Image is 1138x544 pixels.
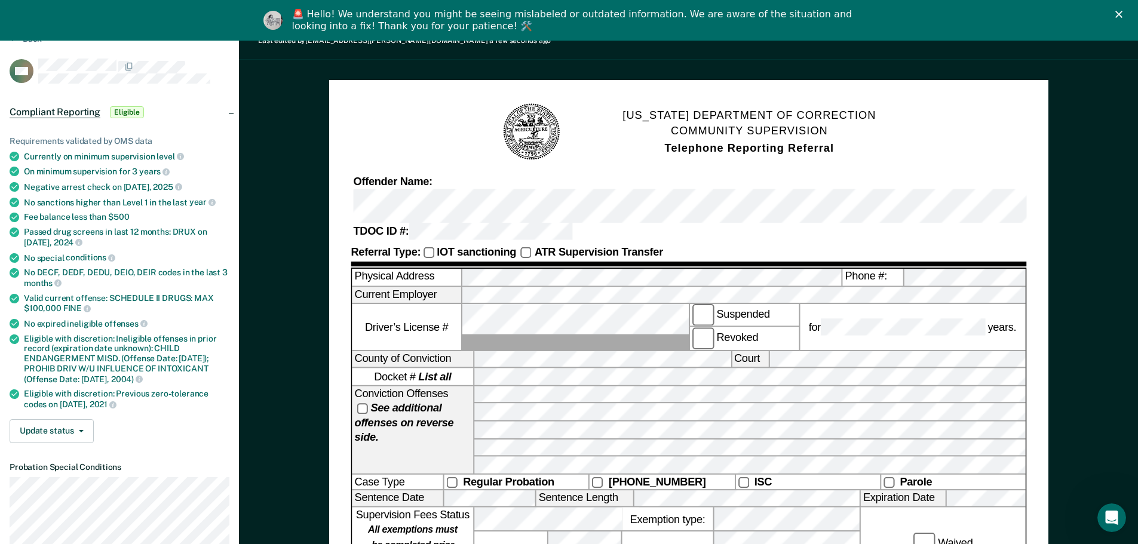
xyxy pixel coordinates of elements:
[24,253,229,263] div: No special
[374,369,451,383] span: Docket #
[842,269,903,285] label: Phone #:
[105,319,148,328] span: offenses
[463,475,554,487] strong: Regular Probation
[24,334,229,385] div: Eligible with discretion: Ineligible offenses in prior record (expiration date unknown): CHILD EN...
[10,106,100,118] span: Compliant Reporting
[1115,11,1127,18] div: Close
[54,238,82,247] span: 2024
[535,246,663,258] strong: ATR Supervision Transfer
[352,305,461,350] label: Driver’s License #
[352,386,473,473] div: Conviction Offenses
[592,477,603,488] input: [PHONE_NUMBER]
[354,402,453,443] strong: See additional offenses on reverse side.
[157,152,183,161] span: level
[24,278,62,288] span: months
[357,403,367,414] input: See additional offenses on reverse side.
[90,399,116,409] span: 2021
[608,475,706,487] strong: [PHONE_NUMBER]
[353,226,409,238] strong: TDOC ID #:
[738,477,749,488] input: ISC
[900,475,932,487] strong: Parole
[10,136,229,146] div: Requirements validated by OMS data
[10,462,229,472] dt: Probation Special Conditions
[489,36,551,45] span: a few seconds ago
[731,351,768,367] label: Court
[536,490,633,507] label: Sentence Length
[353,176,432,188] strong: Offender Name:
[24,268,229,288] div: No DECF, DEDF, DEDU, DEIO, DEIR codes in the last 3
[521,248,532,259] input: ATR Supervision Transfer
[446,477,457,488] input: Regular Probation
[139,167,170,176] span: years
[754,475,771,487] strong: ISC
[689,327,798,349] label: Revoked
[501,102,562,162] img: TN Seal
[351,246,421,258] strong: Referral Type:
[24,212,229,222] div: Fee balance less than
[24,182,229,192] div: Negative arrest check on [DATE],
[622,508,713,531] label: Exemption type:
[110,106,144,118] span: Eligible
[883,477,894,488] input: Parole
[1097,503,1126,532] iframe: Intercom live chat
[108,212,129,222] span: $500
[352,287,461,303] label: Current Employer
[352,474,443,488] div: Case Type
[806,318,1019,335] label: for years.
[153,182,182,192] span: 2025
[66,253,115,262] span: conditions
[664,142,833,153] strong: Telephone Reporting Referral
[821,318,985,335] input: for years.
[352,351,473,367] label: County of Conviction
[24,318,229,329] div: No expired ineligible
[189,197,216,207] span: year
[292,8,856,32] div: 🚨 Hello! We understand you might be seeing mislabeled or outdated information. We are aware of th...
[622,107,876,156] h1: [US_STATE] DEPARTMENT OF CORRECTION COMMUNITY SUPERVISION
[24,293,229,314] div: Valid current offense: SCHEDULE II DRUGS: MAX $100,000
[24,166,229,177] div: On minimum supervision for 3
[63,303,91,313] span: FINE
[263,11,283,30] img: Profile image for Kim
[860,490,945,507] label: Expiration Date
[418,371,451,383] strong: List all
[689,305,798,327] label: Suspended
[352,490,443,507] label: Sentence Date
[24,227,229,247] div: Passed drug screens in last 12 months: DRUX on [DATE],
[692,305,714,327] input: Suspended
[24,389,229,409] div: Eligible with discretion: Previous zero-tolerance codes on [DATE],
[423,248,434,259] input: IOT sanctioning
[24,151,229,162] div: Currently on minimum supervision
[111,374,143,384] span: 2004)
[352,269,461,285] label: Physical Address
[24,197,229,208] div: No sanctions higher than Level 1 in the last
[10,419,94,443] button: Update status
[437,246,516,258] strong: IOT sanctioning
[692,327,714,349] input: Revoked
